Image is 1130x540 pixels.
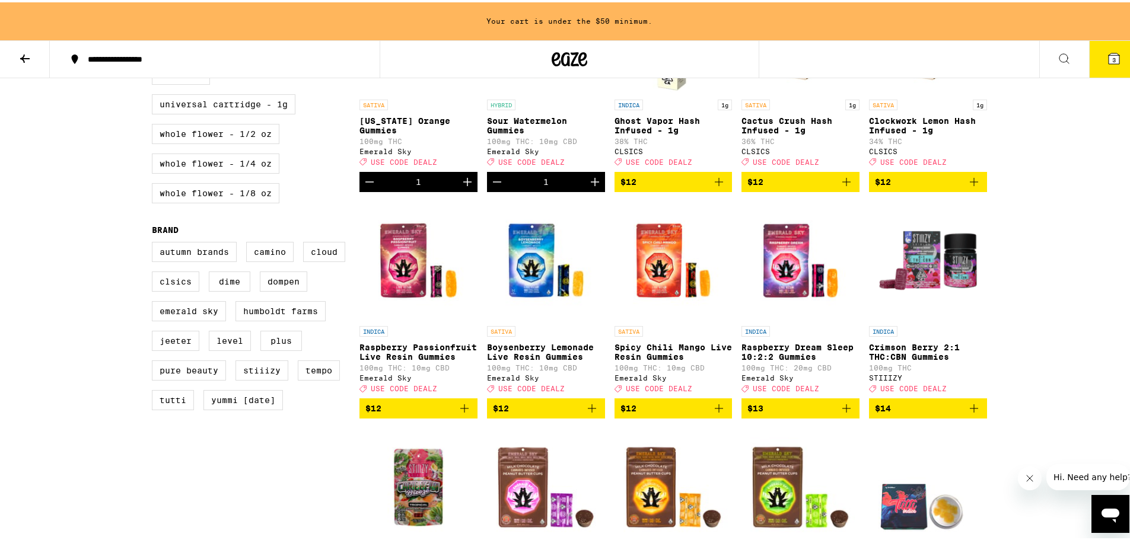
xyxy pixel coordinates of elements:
[747,401,763,411] span: $13
[741,145,860,153] div: CLSICS
[741,114,860,133] p: Cactus Crush Hash Infused - 1g
[359,170,380,190] button: Decrement
[973,97,987,108] p: 1g
[7,8,85,18] span: Hi. Need any help?
[487,362,605,369] p: 100mg THC: 10mg CBD
[493,401,509,411] span: $12
[615,114,733,133] p: Ghost Vapor Hash Infused - 1g
[753,156,819,164] span: USE CODE DEALZ
[246,239,294,260] label: Camino
[359,396,478,416] button: Add to bag
[487,199,605,396] a: Open page for Boysenberry Lemonade Live Resin Gummies from Emerald Sky
[260,269,307,289] label: Dompen
[741,135,860,143] p: 36% THC
[416,175,421,184] div: 1
[359,97,388,108] p: SATIVA
[235,299,326,319] label: Humboldt Farms
[152,122,279,142] label: Whole Flower - 1/2 oz
[615,372,733,379] div: Emerald Sky
[615,362,733,369] p: 100mg THC: 10mg CBD
[487,97,515,108] p: HYBRID
[615,135,733,143] p: 38% THC
[869,324,897,334] p: INDICA
[615,145,733,153] div: CLSICS
[203,388,283,408] label: Yummi [DATE]
[359,372,478,379] div: Emerald Sky
[487,114,605,133] p: Sour Watermelon Gummies
[626,156,692,164] span: USE CODE DEALZ
[753,382,819,390] span: USE CODE DEALZ
[869,145,987,153] div: CLSICS
[869,97,897,108] p: SATIVA
[741,372,860,379] div: Emerald Sky
[498,156,565,164] span: USE CODE DEALZ
[359,114,478,133] p: [US_STATE] Orange Gummies
[487,340,605,359] p: Boysenberry Lemonade Live Resin Gummies
[303,239,345,260] label: Cloud
[741,199,860,396] a: Open page for Raspberry Dream Sleep 10:2:2 Gummies from Emerald Sky
[359,135,478,143] p: 100mg THC
[615,170,733,190] button: Add to bag
[359,199,478,318] img: Emerald Sky - Raspberry Passionfruit Live Resin Gummies
[869,340,987,359] p: Crimson Berry 2:1 THC:CBN Gummies
[298,358,340,378] label: Tempo
[869,114,987,133] p: Clockwork Lemon Hash Infused - 1g
[371,382,437,390] span: USE CODE DEALZ
[869,199,987,396] a: Open page for Crimson Berry 2:1 THC:CBN Gummies from STIIIZY
[741,170,860,190] button: Add to bag
[359,199,478,396] a: Open page for Raspberry Passionfruit Live Resin Gummies from Emerald Sky
[209,328,251,349] label: LEVEL
[1112,54,1116,61] span: 3
[487,396,605,416] button: Add to bag
[741,362,860,369] p: 100mg THC: 20mg CBD
[620,175,636,184] span: $12
[152,269,199,289] label: CLSICS
[487,324,515,334] p: SATIVA
[359,324,388,334] p: INDICA
[487,170,507,190] button: Decrement
[880,382,947,390] span: USE CODE DEALZ
[498,382,565,390] span: USE CODE DEALZ
[487,199,605,318] img: Emerald Sky - Boysenberry Lemonade Live Resin Gummies
[741,199,860,318] img: Emerald Sky - Raspberry Dream Sleep 10:2:2 Gummies
[457,170,478,190] button: Increment
[869,396,987,416] button: Add to bag
[209,269,250,289] label: DIME
[615,396,733,416] button: Add to bag
[152,151,279,171] label: Whole Flower - 1/4 oz
[487,135,605,143] p: 100mg THC: 10mg CBD
[359,340,478,359] p: Raspberry Passionfruit Live Resin Gummies
[741,324,770,334] p: INDICA
[152,92,295,112] label: Universal Cartridge - 1g
[747,175,763,184] span: $12
[615,199,733,396] a: Open page for Spicy Chili Mango Live Resin Gummies from Emerald Sky
[620,401,636,411] span: $12
[1018,464,1042,488] iframe: Close message
[869,199,987,318] img: STIIIZY - Crimson Berry 2:1 THC:CBN Gummies
[869,362,987,369] p: 100mg THC
[615,340,733,359] p: Spicy Chili Mango Live Resin Gummies
[869,135,987,143] p: 34% THC
[359,145,478,153] div: Emerald Sky
[371,156,437,164] span: USE CODE DEALZ
[487,372,605,379] div: Emerald Sky
[152,299,226,319] label: Emerald Sky
[869,170,987,190] button: Add to bag
[487,145,605,153] div: Emerald Sky
[543,175,549,184] div: 1
[1091,493,1129,531] iframe: Button to launch messaging window
[260,328,302,349] label: PLUS
[152,223,179,232] legend: Brand
[152,388,194,408] label: Tutti
[152,181,279,201] label: Whole Flower - 1/8 oz
[741,396,860,416] button: Add to bag
[875,175,891,184] span: $12
[626,382,692,390] span: USE CODE DEALZ
[869,372,987,379] div: STIIIZY
[585,170,605,190] button: Increment
[615,97,643,108] p: INDICA
[235,358,288,378] label: STIIIZY
[1046,462,1129,488] iframe: Message from company
[615,324,643,334] p: SATIVA
[880,156,947,164] span: USE CODE DEALZ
